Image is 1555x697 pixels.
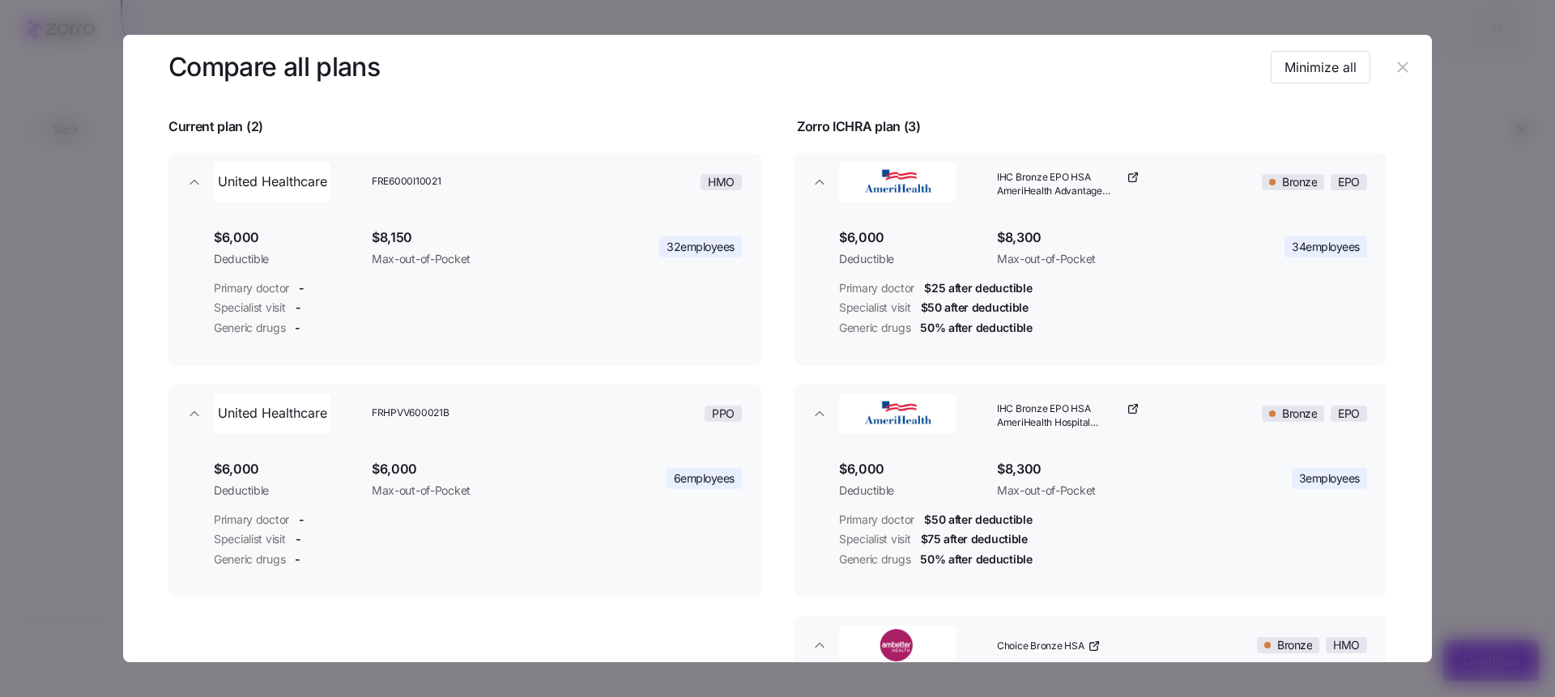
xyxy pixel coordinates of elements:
[997,640,1084,653] span: Choice Bronze HSA
[296,531,301,547] span: -
[299,280,305,296] span: -
[794,153,1387,211] button: AmeriHealthIHC Bronze EPO HSA AmeriHealth Advantage $25/$50BronzeEPO
[997,227,1209,248] span: $8,300
[997,402,1140,430] a: IHC Bronze EPO HSA AmeriHealth Hospital Advantage $50/$75
[168,385,761,443] button: United HealthcareFRHPVV600021BPPO
[839,459,984,479] span: $6,000
[1299,470,1360,487] span: 3 employees
[1284,57,1357,77] span: Minimize all
[839,251,984,267] span: Deductible
[839,531,911,547] span: Specialist visit
[372,482,584,499] span: Max-out-of-Pocket
[797,117,921,137] span: Zorro ICHRA plan ( 3 )
[214,482,359,499] span: Deductible
[839,482,984,499] span: Deductible
[839,551,910,567] span: Generic drugs
[997,171,1123,198] span: IHC Bronze EPO HSA AmeriHealth Advantage $25/$50
[712,406,735,421] span: PPO
[997,482,1209,499] span: Max-out-of-Pocket
[841,166,954,198] img: AmeriHealth
[667,239,735,255] span: 32 employees
[214,227,359,248] span: $6,000
[1282,406,1317,421] span: Bronze
[295,551,300,567] span: -
[168,49,380,86] h3: Compare all plans
[997,640,1101,653] a: Choice Bronze HSA
[1271,51,1370,83] button: Minimize all
[997,171,1140,198] a: IHC Bronze EPO HSA AmeriHealth Advantage $25/$50
[794,616,1387,674] button: AmbetterChoice Bronze HSABronzeHMO
[214,459,359,479] span: $6,000
[372,459,584,479] span: $6,000
[839,320,910,336] span: Generic drugs
[214,531,286,547] span: Specialist visit
[794,211,1387,365] div: AmeriHealthIHC Bronze EPO HSA AmeriHealth Advantage $25/$50BronzeEPO
[839,512,914,528] span: Primary doctor
[214,251,359,267] span: Deductible
[839,280,914,296] span: Primary doctor
[839,227,984,248] span: $6,000
[924,512,1032,528] span: $50 after deductible
[168,443,761,597] div: United HealthcareFRHPVV600021BPPO
[168,211,761,365] div: United HealthcareFRE6000I10021HMO
[841,629,954,661] img: Ambetter
[296,300,301,316] span: -
[997,459,1209,479] span: $8,300
[1338,406,1360,421] span: EPO
[372,406,566,420] span: FRHPVV600021B
[1333,638,1360,652] span: HMO
[920,551,1032,567] span: 50% after deductible
[920,320,1032,336] span: 50% after deductible
[839,300,911,316] span: Specialist visit
[1338,175,1360,189] span: EPO
[997,402,1123,430] span: IHC Bronze EPO HSA AmeriHealth Hospital Advantage $50/$75
[214,320,285,336] span: Generic drugs
[997,251,1209,267] span: Max-out-of-Pocket
[218,403,327,423] span: United Healthcare
[921,300,1029,316] span: $50 after deductible
[372,251,584,267] span: Max-out-of-Pocket
[1277,638,1312,652] span: Bronze
[674,470,735,487] span: 6 employees
[794,443,1387,597] div: AmeriHealthIHC Bronze EPO HSA AmeriHealth Hospital Advantage $50/$75BronzeEPO
[921,531,1028,547] span: $75 after deductible
[168,117,263,137] span: Current plan ( 2 )
[214,551,285,567] span: Generic drugs
[214,512,289,528] span: Primary doctor
[1292,239,1360,255] span: 34 employees
[1282,175,1317,189] span: Bronze
[168,153,761,211] button: United HealthcareFRE6000I10021HMO
[372,227,584,248] span: $8,150
[299,512,305,528] span: -
[295,320,300,336] span: -
[841,397,954,430] img: AmeriHealth
[218,172,327,192] span: United Healthcare
[372,175,566,189] span: FRE6000I10021
[214,300,286,316] span: Specialist visit
[924,280,1032,296] span: $25 after deductible
[214,280,289,296] span: Primary doctor
[708,175,735,189] span: HMO
[794,385,1387,443] button: AmeriHealthIHC Bronze EPO HSA AmeriHealth Hospital Advantage $50/$75BronzeEPO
